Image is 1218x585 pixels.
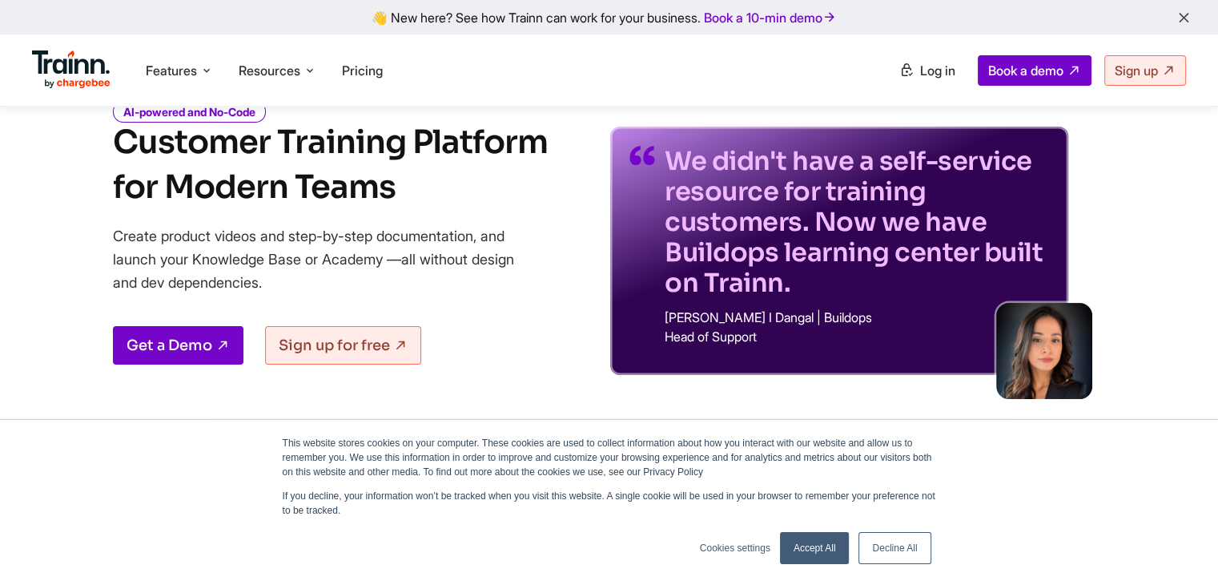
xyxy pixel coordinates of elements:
img: Trainn Logo [32,50,111,89]
p: This website stores cookies on your computer. These cookies are used to collect information about... [283,436,936,479]
a: Book a demo [978,55,1091,86]
span: Book a demo [988,63,1063,79]
a: Get a Demo [113,326,243,365]
a: Book a 10-min demo [701,6,840,29]
p: Create product videos and step-by-step documentation, and launch your Knowledge Base or Academy —... [113,224,537,294]
h1: Customer Training Platform for Modern Teams [113,120,548,210]
a: Cookies settings [700,541,770,555]
img: sabina-buildops.d2e8138.png [996,303,1092,399]
span: Log in [920,63,955,79]
a: Log in [890,56,965,85]
p: We didn't have a self-service resource for training customers. Now we have Buildops learning cent... [665,146,1049,298]
img: quotes-purple.41a7099.svg [629,146,655,165]
a: Pricing [342,63,383,79]
span: Resources [239,62,300,79]
p: If you decline, your information won’t be tracked when you visit this website. A single cookie wi... [283,489,936,518]
p: [PERSON_NAME] I Dangal | Buildops [665,311,1049,324]
span: Sign up [1115,63,1158,79]
div: 👋 New here? See how Trainn can work for your business. [10,10,1208,25]
a: Accept All [780,532,850,564]
i: AI-powered and No-Code [113,101,266,123]
a: Decline All [858,532,931,564]
a: Sign up [1104,55,1186,86]
span: Features [146,62,197,79]
a: Sign up for free [265,326,421,365]
p: Head of Support [665,330,1049,343]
